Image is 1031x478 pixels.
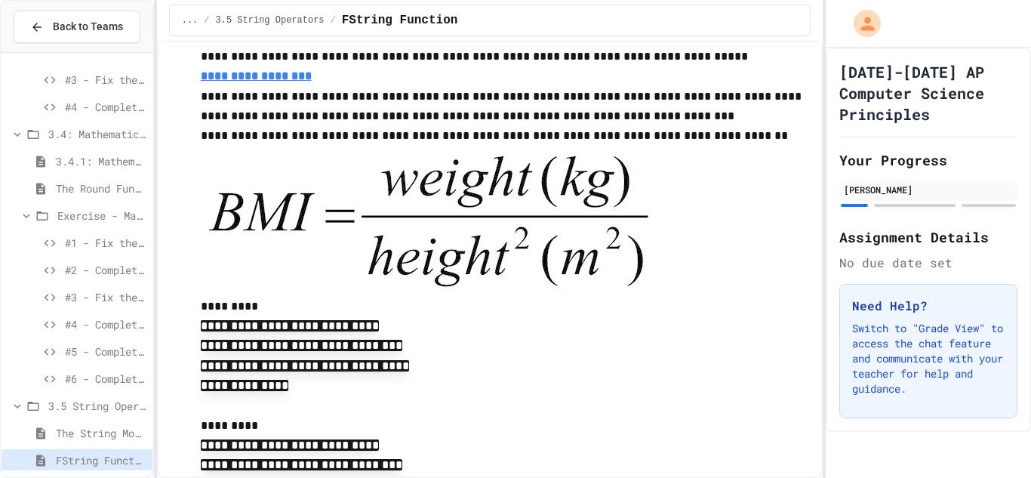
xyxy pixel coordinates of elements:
span: The Round Function [56,180,146,196]
span: FString Function [342,11,458,29]
span: / [331,14,336,26]
h2: Your Progress [839,150,1017,171]
span: 3.4: Mathematical Operators [48,126,146,142]
span: 3.4.1: Mathematical Operators [56,153,146,169]
span: 3.5 String Operators [216,14,325,26]
span: The String Module [56,425,146,441]
span: #4 - Complete the Code (Medium) [65,99,146,115]
span: #6 - Complete the Code (Hard) [65,371,146,387]
h2: Assignment Details [839,227,1017,248]
span: #4 - Complete the Code (Medium) [65,316,146,332]
div: [PERSON_NAME] [844,183,1013,196]
span: #2 - Complete the Code (Easy) [65,262,146,278]
span: Back to Teams [53,19,123,35]
span: Exercise - Mathematical Operators [57,208,146,224]
span: #5 - Complete the Code (Hard) [65,344,146,359]
span: ... [182,14,199,26]
h3: Need Help? [852,297,1005,315]
span: FString Function [56,452,146,468]
span: / [204,14,209,26]
span: #1 - Fix the Code (Easy) [65,235,146,251]
div: My Account [838,6,885,41]
div: No due date set [839,254,1017,272]
span: #3 - Fix the Code (Medium) [65,72,146,88]
span: 3.5 String Operators [48,398,146,414]
button: Back to Teams [14,11,140,43]
p: Switch to "Grade View" to access the chat feature and communicate with your teacher for help and ... [852,321,1005,396]
h1: [DATE]-[DATE] AP Computer Science Principles [839,61,1017,125]
span: #3 - Fix the Code (Medium) [65,289,146,305]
